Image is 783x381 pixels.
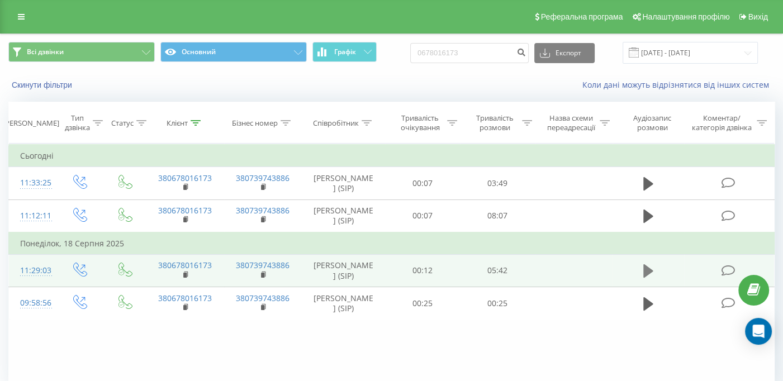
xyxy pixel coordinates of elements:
td: 00:12 [386,254,461,287]
td: Понеділок, 18 Серпня 2025 [9,232,775,255]
td: 00:25 [460,287,535,320]
button: Графік [312,42,377,62]
a: 380739743886 [236,205,290,216]
a: 380678016173 [158,260,212,270]
div: Статус [111,118,134,128]
td: 00:07 [386,199,461,232]
div: Коментар/категорія дзвінка [689,113,754,132]
span: Реферальна програма [541,12,623,21]
span: Налаштування профілю [642,12,729,21]
div: 11:29:03 [20,260,45,282]
td: [PERSON_NAME] (SIP) [302,167,386,199]
div: 11:33:25 [20,172,45,194]
td: Сьогодні [9,145,775,167]
div: [PERSON_NAME] [3,118,59,128]
td: 03:49 [460,167,535,199]
td: [PERSON_NAME] (SIP) [302,254,386,287]
a: 380739743886 [236,173,290,183]
div: Клієнт [167,118,188,128]
td: 00:25 [386,287,461,320]
button: Скинути фільтри [8,80,78,90]
div: Тип дзвінка [65,113,90,132]
div: Open Intercom Messenger [745,318,772,345]
a: Коли дані можуть відрізнятися вiд інших систем [582,79,775,90]
button: Основний [160,42,307,62]
div: Назва схеми переадресації [545,113,597,132]
div: Аудіозапис розмови [623,113,681,132]
div: Бізнес номер [232,118,278,128]
span: Всі дзвінки [27,47,64,56]
span: Вихід [748,12,768,21]
td: 05:42 [460,254,535,287]
div: 09:58:56 [20,292,45,314]
a: 380739743886 [236,293,290,303]
input: Пошук за номером [410,43,529,63]
div: Тривалість розмови [470,113,519,132]
span: Графік [334,48,356,56]
td: 00:07 [386,167,461,199]
td: [PERSON_NAME] (SIP) [302,199,386,232]
button: Всі дзвінки [8,42,155,62]
a: 380678016173 [158,173,212,183]
div: Співробітник [313,118,359,128]
a: 380739743886 [236,260,290,270]
a: 380678016173 [158,293,212,303]
td: [PERSON_NAME] (SIP) [302,287,386,320]
button: Експорт [534,43,595,63]
a: 380678016173 [158,205,212,216]
div: Тривалість очікування [396,113,445,132]
td: 08:07 [460,199,535,232]
div: 11:12:11 [20,205,45,227]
